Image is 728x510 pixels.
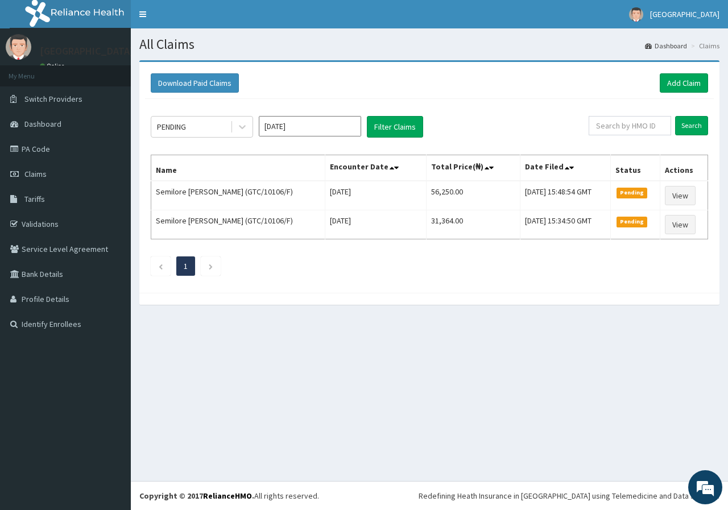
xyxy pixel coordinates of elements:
th: Actions [660,155,708,181]
span: [GEOGRAPHIC_DATA] [650,9,719,19]
span: Switch Providers [24,94,82,104]
td: [DATE] [325,181,426,210]
a: Online [40,62,67,70]
button: Download Paid Claims [151,73,239,93]
div: Redefining Heath Insurance in [GEOGRAPHIC_DATA] using Telemedicine and Data Science! [419,490,719,501]
footer: All rights reserved. [131,481,728,510]
th: Status [610,155,660,181]
input: Search [675,116,708,135]
span: Pending [617,188,648,198]
a: RelianceHMO [203,491,252,501]
h1: All Claims [139,37,719,52]
div: PENDING [157,121,186,132]
a: Next page [208,261,213,271]
a: View [665,215,696,234]
td: Semilore [PERSON_NAME] (GTC/10106/F) [151,210,325,239]
th: Total Price(₦) [426,155,520,181]
td: 56,250.00 [426,181,520,210]
a: Add Claim [660,73,708,93]
td: [DATE] [325,210,426,239]
th: Name [151,155,325,181]
a: Dashboard [645,41,687,51]
td: Semilore [PERSON_NAME] (GTC/10106/F) [151,181,325,210]
td: [DATE] 15:48:54 GMT [520,181,610,210]
span: Tariffs [24,194,45,204]
a: Previous page [158,261,163,271]
td: 31,364.00 [426,210,520,239]
img: User Image [629,7,643,22]
span: Claims [24,169,47,179]
th: Encounter Date [325,155,426,181]
button: Filter Claims [367,116,423,138]
strong: Copyright © 2017 . [139,491,254,501]
li: Claims [688,41,719,51]
span: Pending [617,217,648,227]
th: Date Filed [520,155,610,181]
img: User Image [6,34,31,60]
a: Page 1 is your current page [184,261,188,271]
input: Select Month and Year [259,116,361,136]
a: View [665,186,696,205]
td: [DATE] 15:34:50 GMT [520,210,610,239]
span: Dashboard [24,119,61,129]
p: [GEOGRAPHIC_DATA] [40,46,134,56]
input: Search by HMO ID [589,116,671,135]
